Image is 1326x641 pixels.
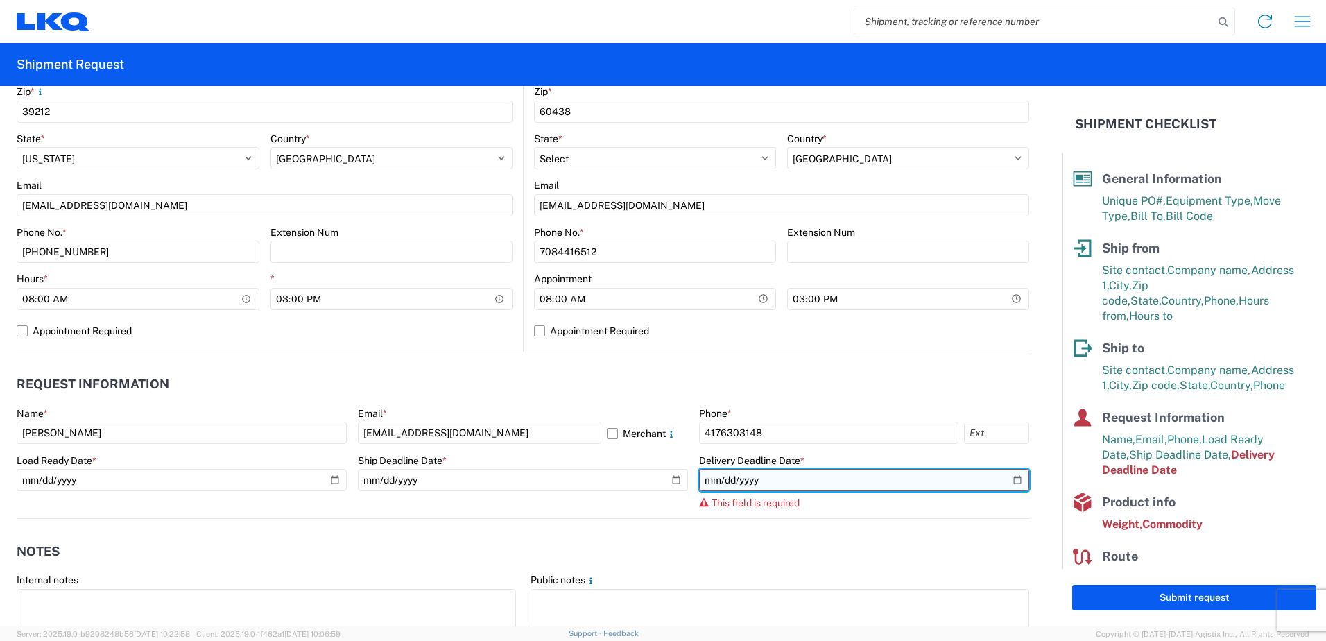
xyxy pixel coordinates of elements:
label: Name [17,407,48,420]
label: Country [787,133,827,145]
span: Equipment Type, [1166,194,1253,207]
span: Ship Deadline Date, [1129,448,1231,461]
label: Phone No. [17,226,67,239]
label: Ship Deadline Date [358,454,447,467]
h2: Shipment Request [17,56,124,73]
span: City, [1109,279,1132,292]
label: Email [358,407,387,420]
span: Ship to [1102,341,1144,355]
span: Phone, [1167,433,1202,446]
label: Appointment [534,273,592,285]
h2: Request Information [17,377,169,391]
a: Feedback [603,629,639,638]
span: [DATE] 10:06:59 [284,630,341,638]
span: Company name, [1167,364,1251,377]
span: Product info [1102,495,1176,509]
label: Email [17,179,42,191]
span: Country, [1210,379,1253,392]
a: Support [569,629,603,638]
label: Zip [17,85,46,98]
label: Email [534,179,559,191]
label: State [17,133,45,145]
label: Extension Num [270,226,338,239]
span: City, [1109,379,1132,392]
span: Bill To, [1130,210,1166,223]
label: State [534,133,562,145]
span: Phone, [1204,294,1239,307]
label: Extension Num [787,226,855,239]
span: Phone [1253,379,1285,392]
input: Ext [964,422,1029,444]
span: Unique PO#, [1102,194,1166,207]
span: Client: 2025.19.0-1f462a1 [196,630,341,638]
span: Zip code, [1132,379,1180,392]
span: Route [1102,549,1138,563]
span: Ship from [1102,241,1160,255]
label: Public notes [531,574,596,586]
label: Load Ready Date [17,454,96,467]
span: General Information [1102,171,1222,186]
h2: Notes [17,545,60,558]
span: [DATE] 10:22:58 [134,630,190,638]
label: Appointment Required [534,320,1029,342]
label: Delivery Deadline Date [699,454,804,467]
span: Commodity [1142,518,1203,531]
span: Company name, [1167,264,1251,277]
label: Phone [699,407,732,420]
span: Copyright © [DATE]-[DATE] Agistix Inc., All Rights Reserved [1096,628,1309,640]
span: Site contact, [1102,264,1167,277]
span: Email, [1135,433,1167,446]
label: Zip [534,85,552,98]
span: Bill Code [1166,210,1213,223]
span: This field is required [712,497,800,508]
span: Weight, [1102,518,1142,531]
span: State, [1130,294,1161,307]
label: Appointment Required [17,320,513,342]
h2: Shipment Checklist [1075,116,1216,133]
span: Site contact, [1102,364,1167,377]
span: Country, [1161,294,1204,307]
label: Country [270,133,310,145]
span: Name, [1102,433,1135,446]
span: Hours to [1129,309,1173,323]
label: Phone No. [534,226,584,239]
button: Submit request [1072,585,1316,610]
label: Merchant [607,422,688,444]
input: Shipment, tracking or reference number [854,8,1214,35]
span: Server: 2025.19.0-b9208248b56 [17,630,190,638]
label: Hours [17,273,48,285]
span: State, [1180,379,1210,392]
label: Internal notes [17,574,78,586]
span: Request Information [1102,410,1225,425]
